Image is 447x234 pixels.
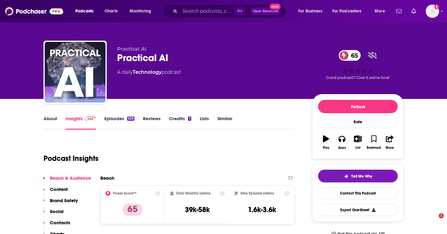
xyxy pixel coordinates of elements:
p: 65 [123,204,143,216]
h1: Podcast Insights [43,154,99,163]
button: Bookmark [366,131,382,153]
button: open menu [294,6,330,16]
iframe: Intercom live chat [426,213,441,228]
input: Search podcasts, credits, & more... [180,6,234,16]
a: Reviews [143,116,161,130]
div: Bookmark [367,146,381,150]
button: Social [43,209,64,220]
div: Share [386,146,394,150]
img: Practical AI [45,42,106,103]
a: Similar [217,116,232,130]
span: For Business [298,7,322,15]
a: Lists [200,116,209,130]
button: open menu [328,6,370,16]
button: Contacts [43,220,70,231]
div: Rate [318,116,398,128]
p: Brand Safety [50,198,78,203]
div: 65Good podcast? Give it some love! [312,46,404,84]
div: 629 [127,117,134,121]
a: About [43,116,57,130]
span: 1 [439,213,444,218]
div: Play [323,146,329,150]
button: tell me why sparkleTell Me Why [318,170,398,182]
div: A daily podcast [117,69,181,76]
h2: Total Monthly Listens [176,191,210,195]
a: 65 [339,50,361,61]
button: Apps [334,131,350,153]
span: Practical AI [117,46,146,52]
a: Show notifications dropdown [409,6,418,16]
span: Monitoring [130,7,151,15]
span: New [270,4,281,9]
h2: Power Score™ [113,191,137,195]
h3: 39k-58k [185,205,210,214]
button: Brand Safety [43,198,78,209]
p: Content [50,186,68,192]
div: List [355,146,360,150]
p: Contacts [50,220,70,226]
img: tell me why sparkle [344,174,349,179]
span: For Podcasters [332,7,362,15]
button: Show profile menu [426,5,439,18]
h2: New Episode Listens [241,191,274,195]
a: Show notifications dropdown [394,6,404,16]
span: ⌘ K [234,7,245,15]
button: open menu [370,6,393,16]
a: Charts [101,6,121,16]
div: Apps [338,146,346,150]
a: Contact This Podcast [318,187,398,199]
a: Credits1 [169,116,191,130]
span: Good podcast? Give it some love! [326,75,390,80]
span: Open Advanced [253,10,278,13]
img: User Profile [426,5,439,18]
span: Tell Me Why [351,174,372,179]
p: Reach & Audience [50,175,91,181]
span: Charts [105,7,118,15]
button: open menu [125,6,159,16]
div: 1 [188,117,191,121]
a: Episodes629 [104,116,134,130]
span: Podcasts [75,7,93,15]
button: Open AdvancedNew [250,8,281,15]
span: 65 [345,50,361,61]
span: Logged in as Simran12080 [426,5,439,18]
button: List [350,131,366,153]
a: InsightsPodchaser Pro [66,116,96,130]
a: Technology [133,69,161,75]
button: Play [318,131,334,153]
h2: Reach [100,175,114,181]
p: Social [50,209,64,214]
button: Export One-Sheet [318,204,398,216]
svg: Add a profile image [434,5,439,9]
h3: 1.6k-3.6k [248,205,276,214]
button: Content [43,186,68,198]
img: Podchaser - Follow, Share and Rate Podcasts [5,5,63,17]
button: Reach & Audience [43,175,91,186]
button: Follow [318,100,398,113]
img: Podchaser Pro [85,117,96,121]
button: open menu [71,6,101,16]
button: Share [382,131,398,153]
span: More [375,7,385,15]
div: Search podcasts, credits, & more... [169,4,292,18]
